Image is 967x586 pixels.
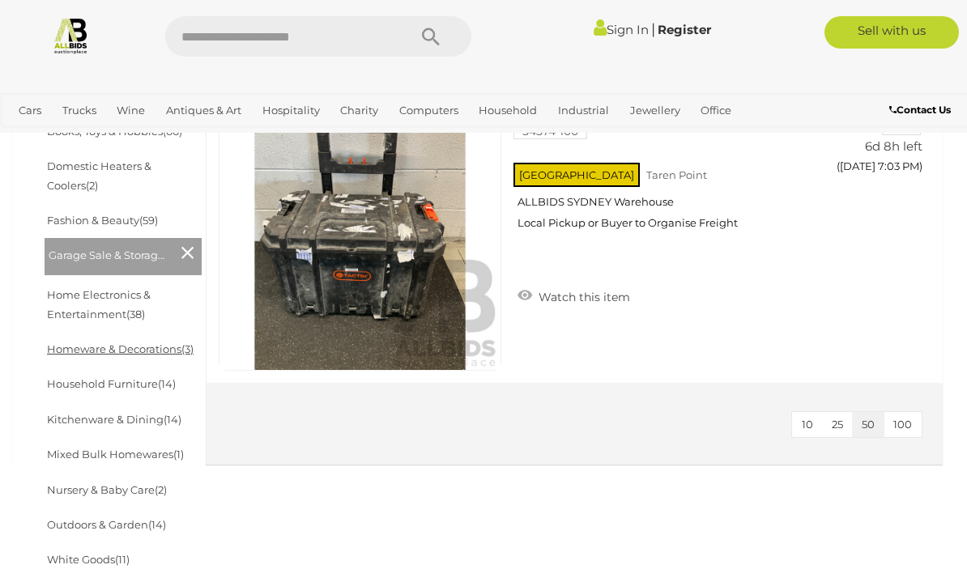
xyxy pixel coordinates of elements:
a: $3 FBG 6d 8h left ([DATE] 7:03 PM) [833,88,927,181]
span: Watch this item [535,290,630,304]
span: 10 [802,418,813,431]
span: 50 [862,418,875,431]
span: (14) [148,518,166,531]
a: Sell with us [824,16,959,49]
span: (38) [126,308,145,321]
span: Garage Sale & Storage Unit Contents [49,242,170,265]
a: Hospitality [256,97,326,124]
a: Outdoors & Garden(14) [47,518,166,531]
a: Jewellery [624,97,687,124]
a: White Goods(11) [47,553,130,566]
button: Search [390,16,471,57]
span: (11) [115,553,130,566]
span: (14) [158,377,176,390]
a: Trucks [56,97,103,124]
a: Nursery & Baby Care(2) [47,483,167,496]
a: Books, Toys & Hobbies(66) [47,125,182,138]
a: Domestic Heaters & Coolers(2) [47,159,151,191]
img: Allbids.com.au [52,16,90,54]
span: (14) [164,413,181,426]
span: (66) [163,125,182,138]
a: Office [694,97,738,124]
a: Household Furniture(14) [47,377,176,390]
span: (2) [155,483,167,496]
button: 100 [884,412,922,437]
img: 54574-100a.jpeg [219,89,501,370]
a: Register [658,22,711,37]
span: (3) [181,342,194,355]
span: (59) [139,214,158,227]
a: Contact Us [889,101,955,119]
span: | [651,20,655,38]
a: Homeware & Decorations(3) [47,342,194,355]
button: 25 [822,412,853,437]
a: Cars [12,97,48,124]
span: (2) [86,179,98,192]
span: 25 [832,418,843,431]
a: Household [472,97,543,124]
a: Antiques & Art [160,97,248,124]
span: 100 [893,418,912,431]
a: Watch this item [513,283,634,308]
a: Home Electronics & Entertainment(38) [47,288,151,320]
a: Fashion & Beauty(59) [47,214,158,227]
button: 10 [792,412,823,437]
a: Wine [110,97,151,124]
span: (1) [173,448,184,461]
a: Tactix Modular Rolling Toolbox with Lift-Out Carry Tray 54574-100 [GEOGRAPHIC_DATA] Taren Point A... [526,88,808,242]
a: Sign In [594,22,649,37]
a: Computers [393,97,465,124]
button: 50 [852,412,884,437]
a: Sports [12,124,58,151]
b: Contact Us [889,104,951,116]
a: Charity [334,97,385,124]
a: [GEOGRAPHIC_DATA] [66,124,194,151]
a: Industrial [552,97,616,124]
a: Mixed Bulk Homewares(1) [47,448,184,461]
a: Kitchenware & Dining(14) [47,413,181,426]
